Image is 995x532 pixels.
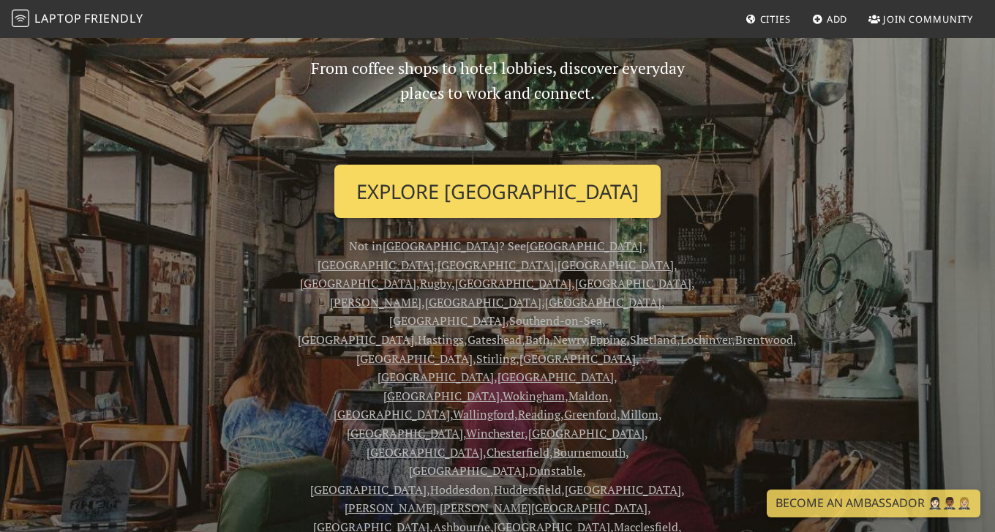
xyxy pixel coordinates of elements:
[34,10,82,26] span: Laptop
[356,351,473,367] a: [GEOGRAPHIC_DATA]
[383,388,500,404] a: [GEOGRAPHIC_DATA]
[806,6,854,32] a: Add
[298,331,414,348] a: [GEOGRAPHIC_DATA]
[568,388,609,404] a: Maldon
[12,10,29,27] img: LaptopFriendly
[740,6,797,32] a: Cities
[735,331,793,348] a: Brentwood
[345,500,436,516] a: [PERSON_NAME]
[883,12,973,26] span: Join Community
[334,406,450,422] a: [GEOGRAPHIC_DATA]
[545,294,661,310] a: [GEOGRAPHIC_DATA]
[455,275,571,291] a: [GEOGRAPHIC_DATA]
[575,275,691,291] a: [GEOGRAPHIC_DATA]
[760,12,791,26] span: Cities
[620,406,658,422] a: Millom
[526,238,642,254] a: [GEOGRAPHIC_DATA]
[518,406,560,422] a: Reading
[553,444,626,460] a: Bournemouth
[334,165,661,219] a: Explore [GEOGRAPHIC_DATA]
[564,406,617,422] a: Greenford
[330,294,421,310] a: [PERSON_NAME]
[487,444,549,460] a: Chesterfield
[389,312,506,329] a: [GEOGRAPHIC_DATA]
[565,482,681,498] a: [GEOGRAPHIC_DATA]
[438,257,554,273] a: [GEOGRAPHIC_DATA]
[318,257,434,273] a: [GEOGRAPHIC_DATA]
[425,294,541,310] a: [GEOGRAPHIC_DATA]
[420,275,451,291] a: Rugby
[466,425,525,441] a: Winchester
[519,351,636,367] a: [GEOGRAPHIC_DATA]
[503,388,565,404] a: Wokingham
[347,425,463,441] a: [GEOGRAPHIC_DATA]
[553,331,586,348] a: Newry
[476,351,516,367] a: Stirling
[529,462,582,479] a: Dunstable
[12,7,143,32] a: LaptopFriendly LaptopFriendly
[84,10,143,26] span: Friendly
[528,425,645,441] a: [GEOGRAPHIC_DATA]
[590,331,626,348] a: Epping
[494,482,561,498] a: Huddersfield
[409,462,525,479] a: [GEOGRAPHIC_DATA]
[300,275,416,291] a: [GEOGRAPHIC_DATA]
[298,56,697,153] p: From coffee shops to hotel lobbies, discover everyday places to work and connect.
[630,331,677,348] a: Shetland
[557,257,674,273] a: [GEOGRAPHIC_DATA]
[497,369,614,385] a: [GEOGRAPHIC_DATA]
[509,312,602,329] a: Southend-on-Sea
[827,12,848,26] span: Add
[430,482,490,498] a: Hoddesdon
[378,369,494,385] a: [GEOGRAPHIC_DATA]
[310,482,427,498] a: [GEOGRAPHIC_DATA]
[383,238,499,254] a: [GEOGRAPHIC_DATA]
[525,331,549,348] a: Bath
[468,331,522,348] a: Gateshead
[367,444,483,460] a: [GEOGRAPHIC_DATA]
[863,6,979,32] a: Join Community
[680,331,732,348] a: Lochinver
[440,500,647,516] a: [PERSON_NAME][GEOGRAPHIC_DATA]
[453,406,514,422] a: Wallingford
[418,331,464,348] a: Hastings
